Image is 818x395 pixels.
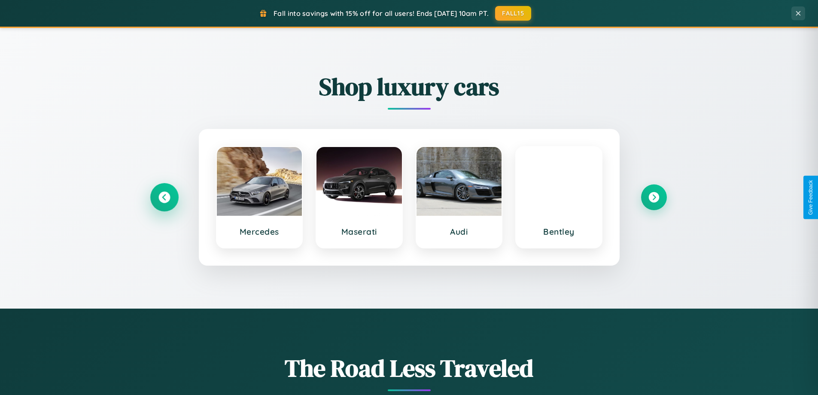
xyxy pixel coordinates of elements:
span: Fall into savings with 15% off for all users! Ends [DATE] 10am PT. [274,9,489,18]
h3: Mercedes [225,227,294,237]
h2: Shop luxury cars [152,70,667,103]
h3: Maserati [325,227,393,237]
h1: The Road Less Traveled [152,352,667,385]
button: FALL15 [495,6,531,21]
h3: Audi [425,227,493,237]
div: Give Feedback [808,180,814,215]
h3: Bentley [525,227,593,237]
